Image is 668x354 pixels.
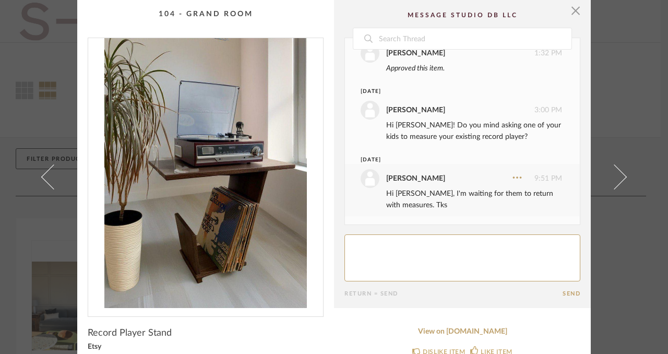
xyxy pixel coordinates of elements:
input: Search Thread [378,28,571,49]
div: Hi [PERSON_NAME]! Do you mind asking one of your kids to measure your existing record player? [386,120,562,143]
span: Record Player Stand [88,327,172,339]
div: 9:51 PM [361,169,562,188]
div: 0 [88,38,323,308]
div: [DATE] [361,88,543,96]
img: 6fa09348-0af8-4005-83ef-7e6a39b1e685_1000x1000.jpg [88,38,323,308]
div: Etsy [88,343,324,351]
div: Return = Send [344,290,563,297]
button: Send [563,290,580,297]
a: View on [DOMAIN_NAME] [344,327,580,336]
div: Hi [PERSON_NAME], I'm waiting for them to return with measures. Tks [386,188,562,211]
div: [PERSON_NAME] [386,48,445,59]
div: 1:32 PM [361,44,562,63]
div: 3:00 PM [361,101,562,120]
div: [DATE] [361,156,543,164]
div: [PERSON_NAME] [386,173,445,184]
div: [PERSON_NAME] [386,104,445,116]
div: Approved this item. [386,63,562,74]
